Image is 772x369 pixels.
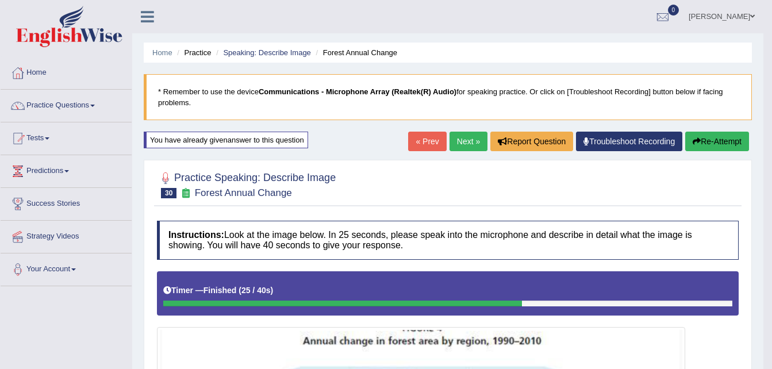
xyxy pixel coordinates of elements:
a: Predictions [1,155,132,184]
blockquote: * Remember to use the device for speaking practice. Or click on [Troubleshoot Recording] button b... [144,74,752,120]
b: Communications - Microphone Array (Realtek(R) Audio) [259,87,456,96]
a: Troubleshoot Recording [576,132,682,151]
h5: Timer — [163,286,273,295]
a: Speaking: Describe Image [223,48,310,57]
b: Instructions: [168,230,224,240]
a: Success Stories [1,188,132,217]
b: Finished [203,286,237,295]
li: Forest Annual Change [313,47,397,58]
span: 0 [668,5,679,16]
div: You have already given answer to this question [144,132,308,148]
h2: Practice Speaking: Describe Image [157,170,336,198]
b: ( [239,286,241,295]
small: Exam occurring question [179,188,191,199]
button: Re-Attempt [685,132,749,151]
a: « Prev [408,132,446,151]
a: Strategy Videos [1,221,132,249]
b: 25 / 40s [241,286,271,295]
a: Practice Questions [1,90,132,118]
a: Home [1,57,132,86]
b: ) [271,286,274,295]
button: Report Question [490,132,573,151]
a: Next » [450,132,487,151]
a: Tests [1,122,132,151]
a: Home [152,48,172,57]
span: 30 [161,188,176,198]
a: Your Account [1,253,132,282]
li: Practice [174,47,211,58]
h4: Look at the image below. In 25 seconds, please speak into the microphone and describe in detail w... [157,221,739,259]
small: Forest Annual Change [195,187,292,198]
